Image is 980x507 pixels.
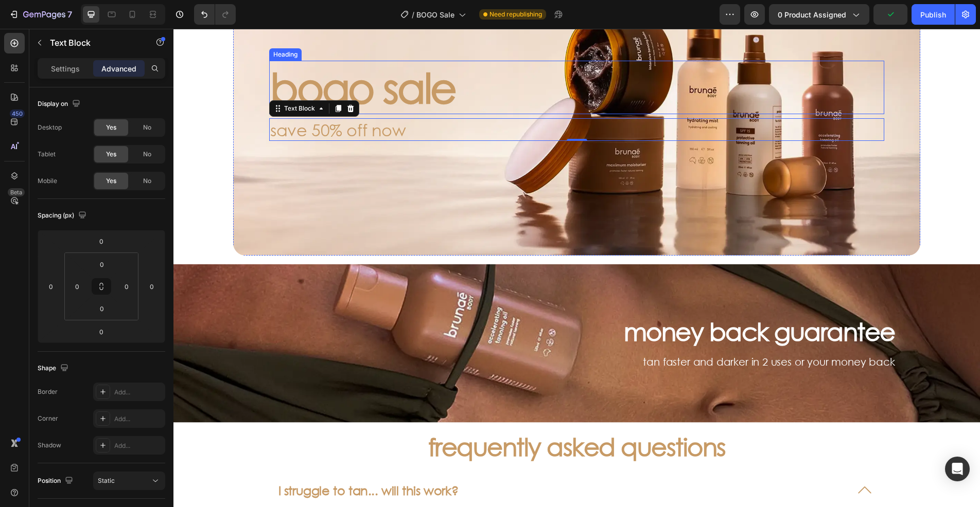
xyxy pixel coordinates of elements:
p: 7 [67,8,72,21]
span: BOGO Sale [416,9,454,20]
button: 0 product assigned [769,4,869,25]
div: Tablet [38,150,56,159]
div: 450 [10,110,25,118]
input: 0 [91,324,112,339]
input: 0px [92,257,112,272]
p: Text Block [50,37,137,49]
input: 0px [119,279,134,294]
span: Static [98,477,115,484]
div: Shape [38,361,71,375]
div: Publish [920,9,946,20]
div: Add... [114,414,163,424]
button: Publish [912,4,955,25]
span: Need republishing [489,10,542,19]
div: Mobile [38,176,57,186]
p: I struggle to tan... will this work? [105,454,285,469]
div: Position [38,474,75,488]
p: save 50% off now [97,90,710,111]
span: No [143,150,151,159]
input: 0 [43,279,59,294]
h3: money back guarantee [84,287,723,319]
div: Add... [114,388,163,397]
h3: frequently asked questions [103,402,704,434]
h2: Rich Text Editor. Editing area: main [96,32,711,85]
span: / [412,9,414,20]
div: Spacing (px) [38,209,89,223]
div: Shadow [38,441,61,450]
div: Text Block [109,75,144,84]
span: No [143,123,151,132]
span: No [143,176,151,186]
div: Undo/Redo [194,4,236,25]
input: 0px [92,301,112,316]
div: Border [38,387,58,396]
div: Heading [98,21,126,30]
span: Yes [106,123,116,132]
button: 7 [4,4,77,25]
p: Advanced [101,63,136,74]
iframe: Design area [173,29,980,507]
div: Display on [38,97,82,111]
p: bogo sale [97,33,710,84]
p: tan faster and darker in 2 uses or your money back [85,326,722,340]
input: 0 [91,233,112,249]
p: Settings [51,63,80,74]
div: Corner [38,414,58,423]
div: Desktop [38,123,62,132]
input: 0px [69,279,85,294]
button: Static [93,472,165,490]
div: Beta [8,188,25,196]
div: Open Intercom Messenger [945,457,970,481]
span: Yes [106,150,116,159]
input: 0 [144,279,160,294]
div: Add... [114,441,163,450]
span: 0 product assigned [778,9,846,20]
span: Yes [106,176,116,186]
